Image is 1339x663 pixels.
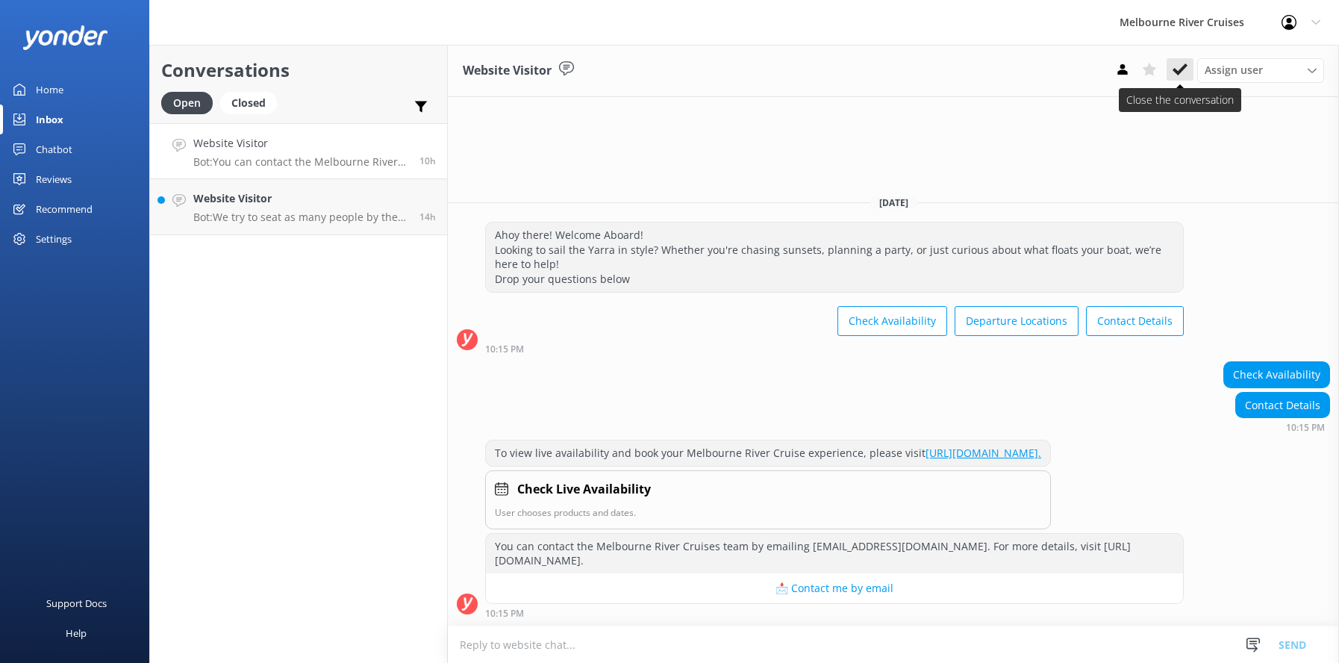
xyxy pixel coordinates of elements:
[1235,422,1330,432] div: Sep 03 2025 10:15pm (UTC +10:00) Australia/Sydney
[1197,58,1324,82] div: Assign User
[1224,362,1329,387] div: Check Availability
[22,25,108,50] img: yonder-white-logo.png
[926,446,1041,460] a: [URL][DOMAIN_NAME].
[36,164,72,194] div: Reviews
[485,608,1184,618] div: Sep 03 2025 10:15pm (UTC +10:00) Australia/Sydney
[66,618,87,648] div: Help
[1205,62,1263,78] span: Assign user
[46,588,107,618] div: Support Docs
[485,343,1184,354] div: Sep 03 2025 10:15pm (UTC +10:00) Australia/Sydney
[1286,423,1325,432] strong: 10:15 PM
[1236,393,1329,418] div: Contact Details
[161,94,220,110] a: Open
[161,56,436,84] h2: Conversations
[419,155,436,167] span: Sep 03 2025 10:15pm (UTC +10:00) Australia/Sydney
[161,92,213,114] div: Open
[486,534,1183,573] div: You can contact the Melbourne River Cruises team by emailing [EMAIL_ADDRESS][DOMAIN_NAME]. For mo...
[485,609,524,618] strong: 10:15 PM
[517,480,651,499] h4: Check Live Availability
[193,135,408,152] h4: Website Visitor
[495,505,1041,520] p: User chooses products and dates.
[193,155,408,169] p: Bot: You can contact the Melbourne River Cruises team by emailing [EMAIL_ADDRESS][DOMAIN_NAME]. F...
[486,573,1183,603] button: 📩 Contact me by email
[150,123,447,179] a: Website VisitorBot:You can contact the Melbourne River Cruises team by emailing [EMAIL_ADDRESS][D...
[485,345,524,354] strong: 10:15 PM
[419,211,436,223] span: Sep 03 2025 06:38pm (UTC +10:00) Australia/Sydney
[220,92,277,114] div: Closed
[36,194,93,224] div: Recommend
[193,211,408,224] p: Bot: We try to seat as many people by the windows as possible, but not everyone is able to sit th...
[1086,306,1184,336] button: Contact Details
[486,441,1050,466] div: To view live availability and book your Melbourne River Cruise experience, please visit
[463,61,552,81] h3: Website Visitor
[955,306,1079,336] button: Departure Locations
[870,196,917,209] span: [DATE]
[220,94,284,110] a: Closed
[837,306,947,336] button: Check Availability
[36,75,63,105] div: Home
[36,105,63,134] div: Inbox
[36,224,72,254] div: Settings
[150,179,447,235] a: Website VisitorBot:We try to seat as many people by the windows as possible, but not everyone is ...
[36,134,72,164] div: Chatbot
[486,222,1183,291] div: Ahoy there! Welcome Aboard! Looking to sail the Yarra in style? Whether you're chasing sunsets, p...
[193,190,408,207] h4: Website Visitor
